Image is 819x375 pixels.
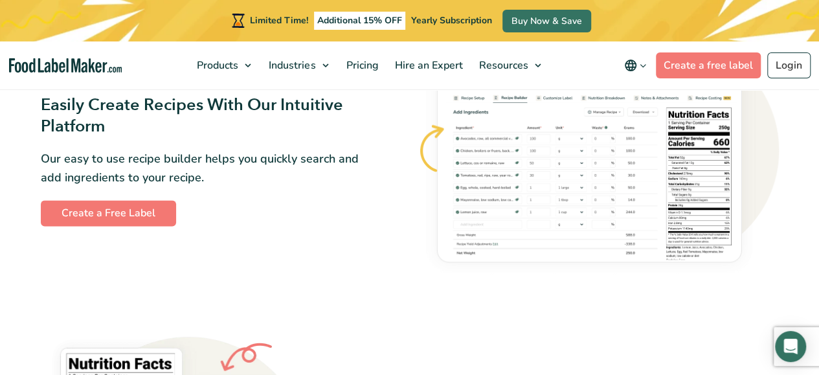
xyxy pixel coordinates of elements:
[775,331,806,362] div: Open Intercom Messenger
[390,58,464,73] span: Hire an Expert
[314,12,405,30] span: Additional 15% OFF
[471,41,547,89] a: Resources
[411,14,492,27] span: Yearly Subscription
[193,58,240,73] span: Products
[189,41,258,89] a: Products
[41,150,361,187] p: Our easy to use recipe builder helps you quickly search and add ingredients to your recipe.
[41,95,361,137] h3: Easily Create Recipes With Our Intuitive Platform
[250,14,308,27] span: Limited Time!
[656,52,761,78] a: Create a free label
[342,58,379,73] span: Pricing
[265,58,317,73] span: Industries
[338,41,383,89] a: Pricing
[475,58,529,73] span: Resources
[387,41,467,89] a: Hire an Expert
[502,10,591,32] a: Buy Now & Save
[41,200,176,226] a: Create a Free Label
[767,52,811,78] a: Login
[261,41,335,89] a: Industries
